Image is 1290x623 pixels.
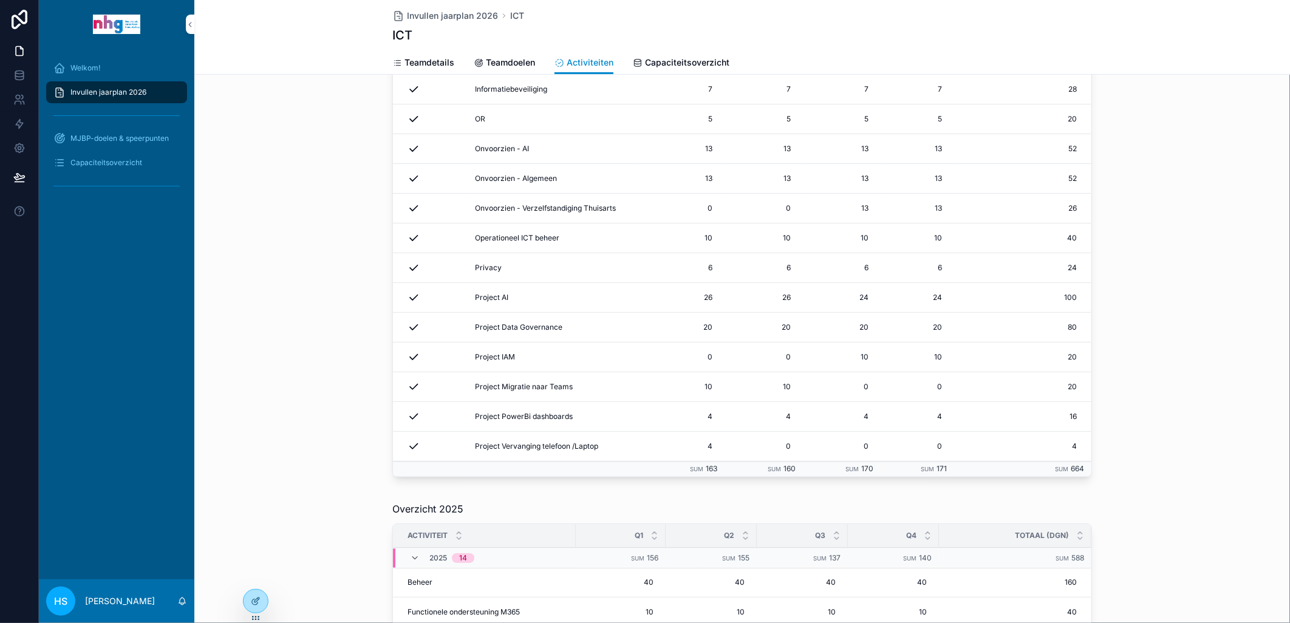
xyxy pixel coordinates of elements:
span: 13 [815,174,869,183]
a: 7 [644,80,717,99]
span: 7 [649,84,712,94]
span: Activiteiten [567,56,613,69]
small: Sum [921,466,934,472]
a: 13 [644,169,717,188]
a: 24 [810,288,873,307]
span: Capaciteitsoverzicht [70,158,142,168]
span: ICT [510,10,524,22]
a: 20 [810,318,873,337]
span: 13 [737,174,791,183]
a: Project AI [475,293,630,302]
span: 5 [649,114,712,124]
a: 0 [810,437,873,456]
a: 20 [954,382,1077,392]
a: 0 [644,199,717,218]
span: 5 [893,114,942,124]
span: 4 [737,412,791,421]
span: 52 [954,174,1077,183]
a: 28 [954,84,1077,94]
span: 40 [769,577,836,587]
span: 24 [815,293,869,302]
small: Sum [690,466,703,472]
a: 5 [810,109,873,129]
span: 40 [860,577,927,587]
a: 10 [810,347,873,367]
a: Onvoorzien - Algemeen [475,174,630,183]
a: 5 [644,109,717,129]
span: 4 [815,412,869,421]
a: 7 [732,80,796,99]
a: Teamdoelen [474,52,535,76]
span: 10 [649,233,712,243]
a: Operationeel ICT beheer [475,233,630,243]
span: 40 [588,577,654,587]
span: 0 [737,441,791,451]
span: 20 [893,322,942,332]
span: Project PowerBi dashboards [475,412,573,421]
span: 40 [954,233,1077,243]
span: 171 [937,464,947,473]
span: 13 [893,144,942,154]
span: Onvoorzien - AI [475,144,529,154]
span: 10 [815,352,869,362]
a: Capaciteitsoverzicht [633,52,729,76]
span: OR [475,114,485,124]
a: 0 [810,377,873,397]
div: 14 [459,553,467,563]
span: 160 [939,577,1077,587]
a: Activiteiten [555,52,613,75]
a: 0 [732,347,796,367]
div: scrollable content [39,49,194,211]
span: Q4 [906,531,916,540]
small: Sum [1056,555,1069,562]
a: 4 [644,437,717,456]
a: Project Migratie naar Teams [475,382,630,392]
span: 10 [737,382,791,392]
a: 52 [954,144,1077,154]
span: 24 [893,293,942,302]
a: 13 [810,199,873,218]
small: Sum [845,466,859,472]
span: 13 [893,203,942,213]
span: 156 [647,553,658,562]
span: 0 [649,352,712,362]
span: Activiteit [408,531,448,540]
small: Sum [631,555,644,562]
a: 13 [888,139,947,158]
span: 6 [815,263,869,273]
a: 10 [732,377,796,397]
span: 140 [919,553,932,562]
span: 40 [678,577,745,587]
a: 4 [888,407,947,426]
a: 5 [732,109,796,129]
small: Sum [722,555,735,562]
a: 0 [888,377,947,397]
span: 7 [893,84,942,94]
span: Invullen jaarplan 2026 [407,10,498,22]
a: Onvoorzien - AI [475,144,630,154]
span: Functionele ondersteuning M365 [408,607,520,617]
span: MJBP-doelen & speerpunten [70,134,169,143]
a: 0 [732,437,796,456]
span: 163 [706,464,717,473]
span: Project Vervanging telefoon /Laptop [475,441,598,451]
a: 20 [644,318,717,337]
a: 5 [888,109,947,129]
a: Invullen jaarplan 2026 [392,10,498,22]
span: 10 [649,382,712,392]
span: 0 [893,441,942,451]
span: 10 [588,607,654,617]
a: Project Vervanging telefoon /Laptop [475,441,630,451]
a: 26 [954,203,1077,213]
span: 13 [815,144,869,154]
span: 20 [649,322,712,332]
a: Project IAM [475,352,630,362]
span: Onvoorzien - Verzelfstandiging Thuisarts [475,203,616,213]
span: Beheer [408,577,432,587]
a: 13 [732,169,796,188]
span: 10 [893,352,942,362]
a: 16 [954,412,1077,421]
span: 160 [783,464,796,473]
span: 0 [737,352,791,362]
